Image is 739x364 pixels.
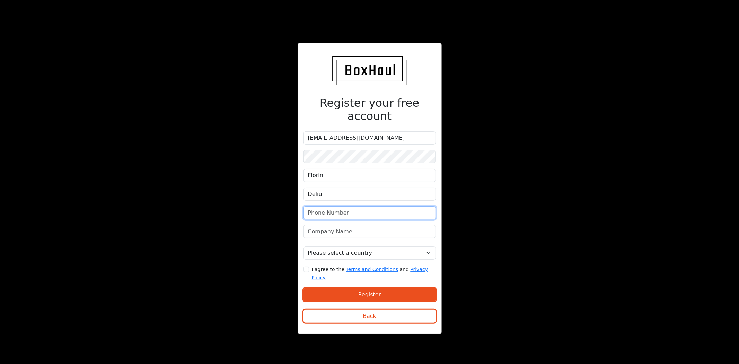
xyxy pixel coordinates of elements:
input: Company Name [303,225,436,238]
select: Select a country [303,246,436,260]
a: Terms and Conditions [346,267,398,272]
input: First Name [303,169,436,182]
img: BoxHaul [332,56,406,85]
h2: Register your free account [303,96,436,123]
input: Email [303,131,436,145]
a: Back [303,314,436,320]
small: I agree to the and [312,267,428,280]
a: Privacy Policy [312,267,428,280]
button: Back [303,310,436,323]
input: Phone Number [303,206,436,219]
button: Register [303,288,436,301]
input: Last name [303,188,436,201]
